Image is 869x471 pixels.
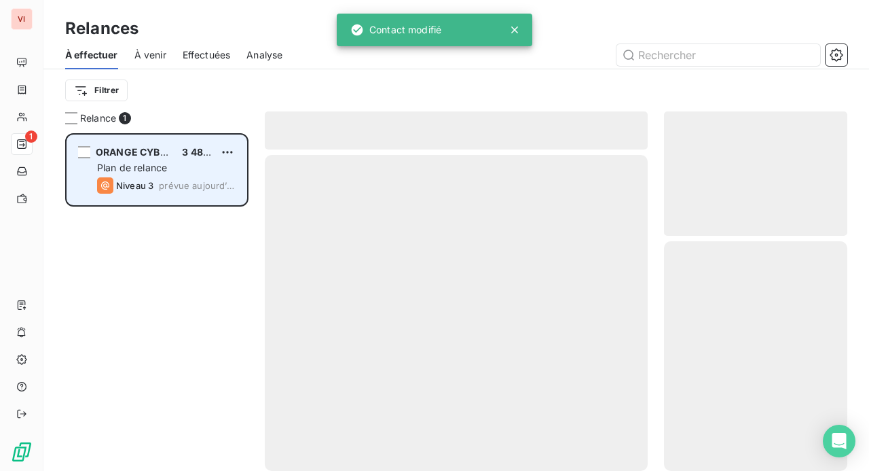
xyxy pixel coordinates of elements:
[65,133,248,471] div: grid
[11,8,33,30] div: VI
[616,44,820,66] input: Rechercher
[11,441,33,463] img: Logo LeanPay
[80,111,116,125] span: Relance
[65,16,138,41] h3: Relances
[246,48,282,62] span: Analyse
[119,112,131,124] span: 1
[96,146,219,158] span: ORANGE CYBER DEFENSE
[116,180,153,191] span: Niveau 3
[350,18,441,42] div: Contact modifié
[159,180,236,191] span: prévue aujourd’hui
[823,425,855,457] div: Open Intercom Messenger
[65,80,128,101] button: Filtrer
[97,162,167,173] span: Plan de relance
[65,48,118,62] span: À effectuer
[182,146,234,158] span: 3 480,00 €
[183,48,231,62] span: Effectuées
[134,48,166,62] span: À venir
[25,130,37,143] span: 1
